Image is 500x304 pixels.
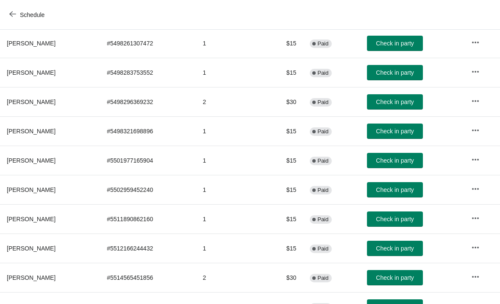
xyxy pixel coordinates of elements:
[7,186,56,193] span: [PERSON_NAME]
[261,263,303,292] td: $30
[367,124,423,139] button: Check in party
[196,263,261,292] td: 2
[367,211,423,227] button: Check in party
[7,245,56,252] span: [PERSON_NAME]
[100,175,196,204] td: # 5502959452240
[376,274,414,281] span: Check in party
[196,204,261,234] td: 1
[367,65,423,80] button: Check in party
[376,186,414,193] span: Check in party
[196,58,261,87] td: 1
[376,157,414,164] span: Check in party
[376,128,414,135] span: Check in party
[261,87,303,116] td: $30
[367,182,423,197] button: Check in party
[317,40,328,47] span: Paid
[261,58,303,87] td: $15
[100,234,196,263] td: # 5512166244432
[4,7,51,23] button: Schedule
[196,146,261,175] td: 1
[261,234,303,263] td: $15
[196,234,261,263] td: 1
[7,157,56,164] span: [PERSON_NAME]
[367,270,423,285] button: Check in party
[367,36,423,51] button: Check in party
[317,216,328,223] span: Paid
[7,99,56,105] span: [PERSON_NAME]
[100,204,196,234] td: # 5511890862160
[317,99,328,106] span: Paid
[100,58,196,87] td: # 5498283753552
[196,116,261,146] td: 1
[367,94,423,110] button: Check in party
[261,29,303,58] td: $15
[7,274,56,281] span: [PERSON_NAME]
[376,69,414,76] span: Check in party
[196,87,261,116] td: 2
[317,128,328,135] span: Paid
[196,175,261,204] td: 1
[100,87,196,116] td: # 5498296369232
[317,70,328,76] span: Paid
[7,128,56,135] span: [PERSON_NAME]
[261,204,303,234] td: $15
[7,216,56,222] span: [PERSON_NAME]
[261,146,303,175] td: $15
[100,116,196,146] td: # 5498321698896
[317,245,328,252] span: Paid
[376,245,414,252] span: Check in party
[100,263,196,292] td: # 5514565451856
[100,146,196,175] td: # 5501977165904
[317,187,328,194] span: Paid
[317,158,328,164] span: Paid
[376,40,414,47] span: Check in party
[7,69,56,76] span: [PERSON_NAME]
[20,11,44,18] span: Schedule
[317,275,328,281] span: Paid
[367,241,423,256] button: Check in party
[261,116,303,146] td: $15
[376,216,414,222] span: Check in party
[100,29,196,58] td: # 5498261307472
[7,40,56,47] span: [PERSON_NAME]
[376,99,414,105] span: Check in party
[196,29,261,58] td: 1
[367,153,423,168] button: Check in party
[261,175,303,204] td: $15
